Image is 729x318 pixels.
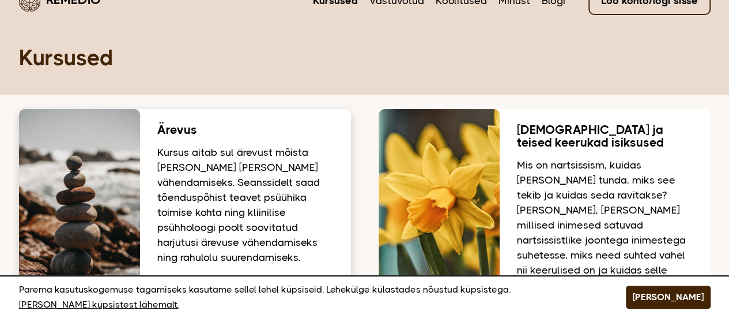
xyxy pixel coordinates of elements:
[379,109,500,311] img: Nartsissid
[517,124,693,149] h3: [DEMOGRAPHIC_DATA] ja teised keerukad isiksused
[157,124,334,136] h3: Ärevus
[19,44,711,72] h1: Kursused
[517,158,693,293] p: Mis on nartsissism, kuidas [PERSON_NAME] tunda, miks see tekib ja kuidas seda ravitakse? [PERSON_...
[19,282,597,312] p: Parema kasutuskogemuse tagamiseks kasutame sellel lehel küpsiseid. Lehekülge külastades nõustud k...
[626,286,711,309] button: [PERSON_NAME]
[19,109,140,311] img: Rannas teineteise peale hoolikalt laotud kivid, mis hoiavad tasakaalu
[19,297,179,312] a: [PERSON_NAME] küpsistest lähemalt.
[157,145,334,265] p: Kursus aitab sul ärevust mõista [PERSON_NAME] [PERSON_NAME] vähendamiseks. Seanssidelt saad tõend...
